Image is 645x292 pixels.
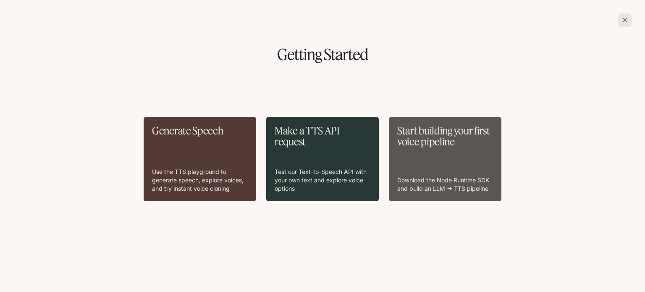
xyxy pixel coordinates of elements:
p: Make a TTS API request [275,125,370,147]
p: Use the TTS playground to generate speech, explore voices, and try instant voice cloning [152,168,248,193]
p: Test our Text-to-Speech API with your own text and explore voice options [275,168,370,193]
p: Start building your first voice pipeline [397,125,493,147]
a: Start building your first voice pipelineDownload the Node Runtime SDK and build an LLM → TTS pipe... [389,117,501,201]
p: Download the Node Runtime SDK and build an LLM → TTS pipeline [397,176,493,193]
a: Generate SpeechUse the TTS playground to generate speech, explore voices, and try instant voice c... [144,117,256,201]
p: Generate Speech [152,125,248,136]
h1: Getting Started [13,47,632,62]
a: Make a TTS API requestTest our Text-to-Speech API with your own text and explore voice options [266,117,379,201]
